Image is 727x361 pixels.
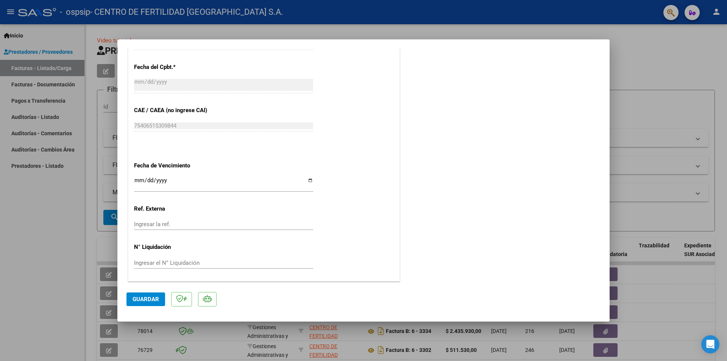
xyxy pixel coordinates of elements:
p: CAE / CAEA (no ingrese CAI) [134,106,212,115]
p: Fecha del Cpbt. [134,63,212,72]
div: Open Intercom Messenger [701,335,719,353]
p: Fecha de Vencimiento [134,161,212,170]
button: Guardar [126,292,165,306]
p: Ref. Externa [134,205,212,213]
span: Guardar [133,296,159,303]
p: N° Liquidación [134,243,212,252]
